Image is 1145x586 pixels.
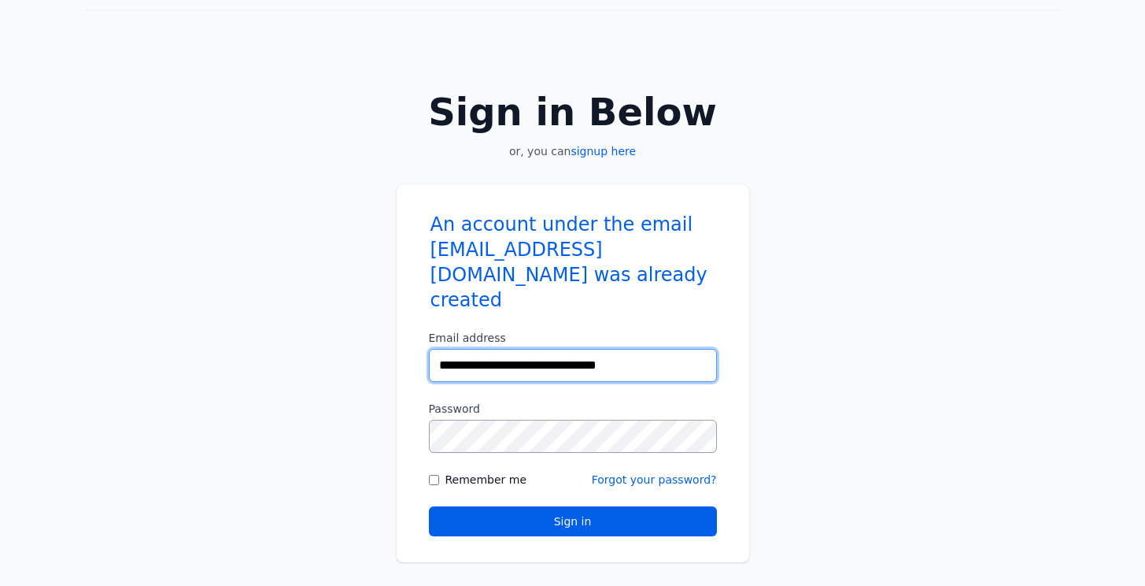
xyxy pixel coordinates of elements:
[397,93,749,131] h2: Sign in Below
[429,506,717,536] button: Sign in
[445,472,527,488] label: Remember me
[592,473,717,486] a: Forgot your password?
[429,210,717,314] span: An account under the email [EMAIL_ADDRESS][DOMAIN_NAME] was already created
[429,330,717,346] label: Email address
[397,143,749,159] p: or, you can
[571,145,636,158] a: signup here
[429,401,717,417] label: Password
